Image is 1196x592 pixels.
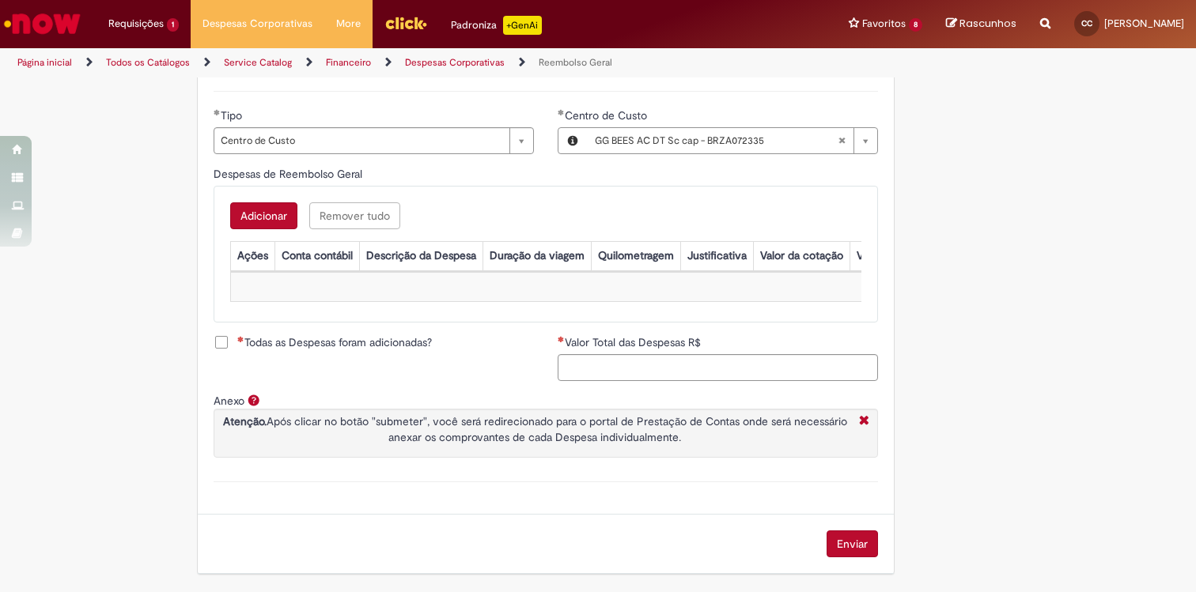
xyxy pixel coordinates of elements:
span: Necessários [237,336,244,342]
span: Centro de Custo [221,128,501,153]
span: Obrigatório Preenchido [558,109,565,115]
span: Ajuda para Anexo [244,394,263,406]
th: Quilometragem [591,241,680,270]
span: GG BEES AC DT Sc cap - BRZA072335 [595,128,838,153]
span: Favoritos [862,16,906,32]
th: Duração da viagem [483,241,591,270]
span: Obrigatório Preenchido [214,109,221,115]
span: Todas as Despesas foram adicionadas? [237,334,432,350]
span: Requisições [108,16,164,32]
a: Despesas Corporativas [405,56,505,69]
span: Necessários [558,336,565,342]
a: Página inicial [17,56,72,69]
div: Padroniza [451,16,542,35]
label: Anexo [214,394,244,408]
abbr: Limpar campo Centro de Custo [830,128,853,153]
th: Conta contábil [274,241,359,270]
img: click_logo_yellow_360x200.png [384,11,427,35]
span: CC [1081,18,1092,28]
span: 8 [909,18,922,32]
span: [PERSON_NAME] [1104,17,1184,30]
strong: Atenção. [223,414,267,428]
a: Reembolso Geral [539,56,612,69]
a: Todos os Catálogos [106,56,190,69]
span: Tipo [221,108,245,123]
button: Centro de Custo, Visualizar este registro GG BEES AC DT Sc cap - BRZA072335 [558,128,587,153]
img: ServiceNow [2,8,83,40]
a: Financeiro [326,56,371,69]
a: GG BEES AC DT Sc cap - BRZA072335Limpar campo Centro de Custo [587,128,877,153]
i: Fechar More information Por anexo [855,413,873,430]
span: 1 [167,18,179,32]
a: Service Catalog [224,56,292,69]
ul: Trilhas de página [12,48,785,77]
button: Add a row for Despesas de Reembolso Geral [230,202,297,229]
span: Despesas de Reembolso Geral [214,167,365,181]
span: More [336,16,361,32]
th: Valor da cotação [753,241,850,270]
span: Rascunhos [959,16,1016,31]
span: Valor Total das Despesas R$ [565,335,704,349]
span: Despesas Corporativas [202,16,312,32]
p: Após clicar no botão "submeter", você será redirecionado para o portal de Prestação de Contas ond... [218,413,851,445]
p: +GenAi [503,16,542,35]
input: Valor Total das Despesas R$ [558,354,878,381]
a: Rascunhos [946,17,1016,32]
th: Ações [230,241,274,270]
button: Enviar [827,530,878,557]
th: Justificativa [680,241,753,270]
th: Descrição da Despesa [359,241,483,270]
span: Centro de Custo [565,108,650,123]
th: Valor por Litro [850,241,933,270]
